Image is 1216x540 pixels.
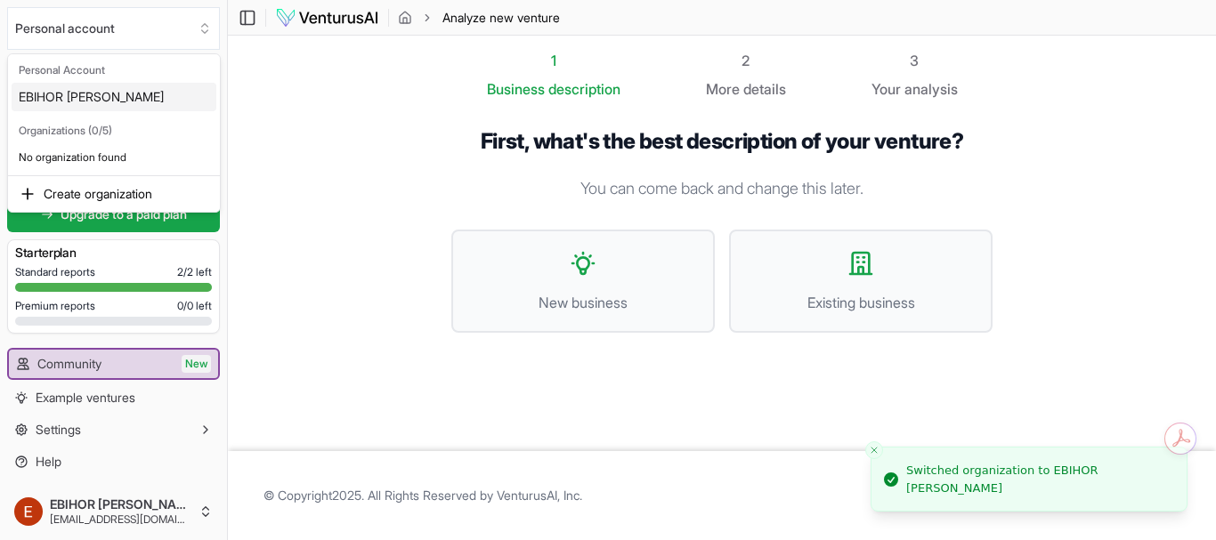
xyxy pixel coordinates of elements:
[8,176,220,212] div: Suggestions
[8,54,220,175] div: Suggestions
[12,58,216,83] div: Personal Account
[12,83,216,111] div: EBIHOR [PERSON_NAME]
[12,118,216,143] div: Organizations (0/5)
[12,143,216,172] p: No organization found
[12,180,216,208] div: Create organization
